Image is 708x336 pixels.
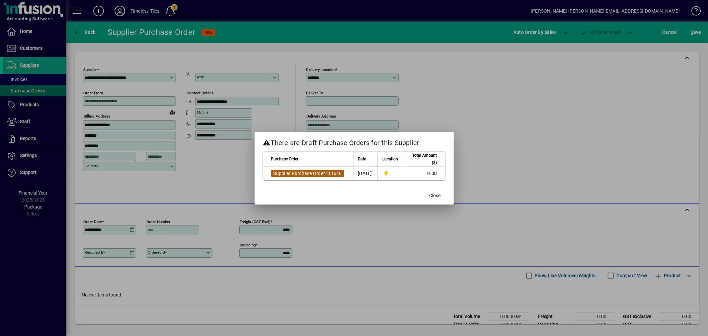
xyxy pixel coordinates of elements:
[271,155,299,163] span: Purchase Order
[382,170,399,177] span: Dunedin
[425,190,446,202] button: Close
[407,152,437,166] span: Total Amount ($)
[274,171,325,176] span: Supplier Purchase Order
[382,155,398,163] span: Location
[325,171,328,176] span: #
[255,132,454,151] h2: There are Draft Purchase Orders for this Supplier
[403,167,445,180] td: 0.00
[358,155,366,163] span: Date
[354,167,377,180] td: [DATE]
[328,171,342,176] span: 11646
[271,170,344,177] a: Supplier Purchase Order#11646
[430,192,441,199] span: Close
